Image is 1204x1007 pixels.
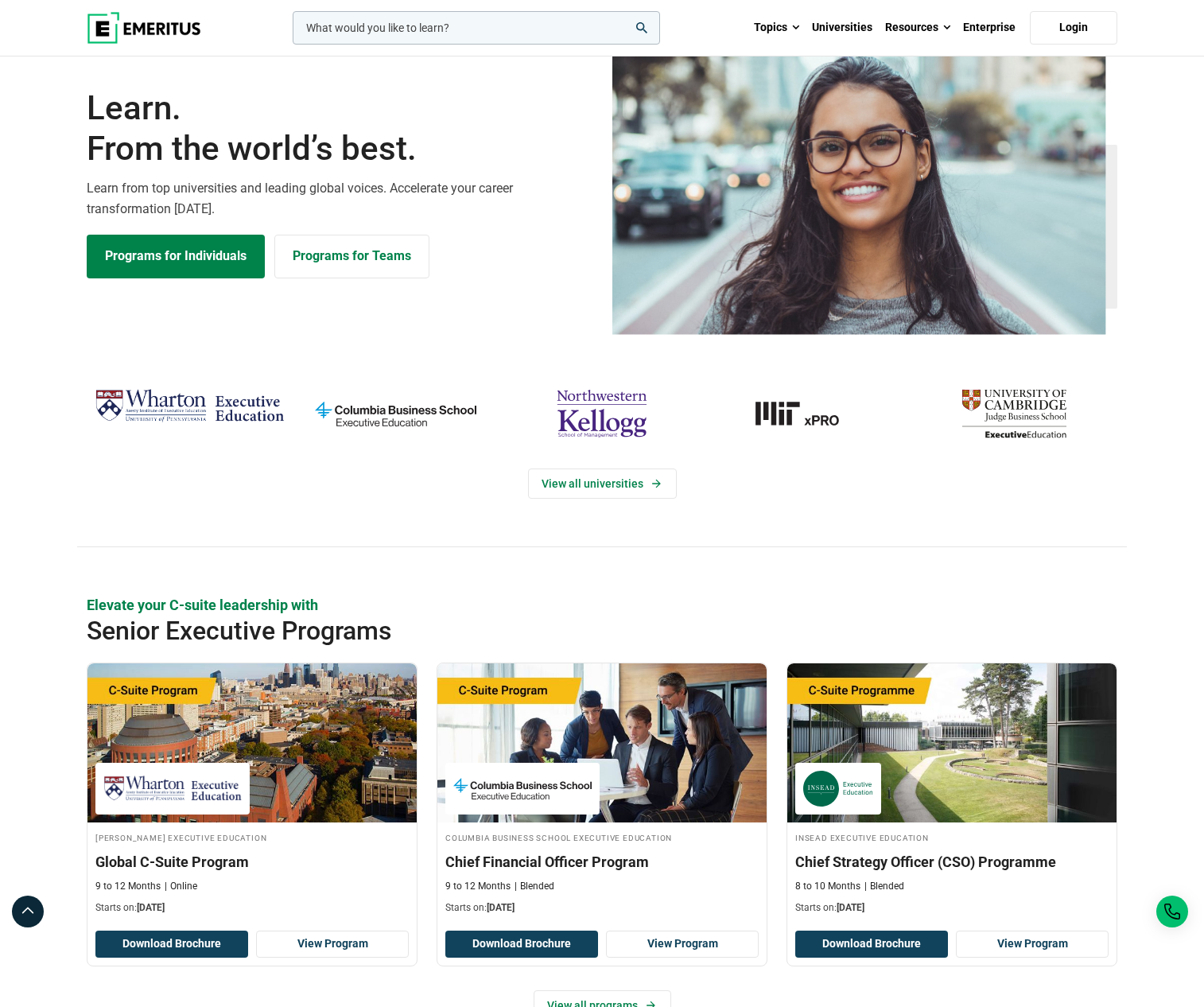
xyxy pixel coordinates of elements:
h4: INSEAD Executive Education [795,830,1109,844]
a: View Program [606,931,759,958]
p: Elevate your C-suite leadership with [87,595,1117,615]
p: Blended [864,880,904,893]
a: Login [1030,11,1117,45]
img: Chief Strategy Officer (CSO) Programme | Online Leadership Course [787,663,1117,822]
h2: Senior Executive Programs [87,615,1014,647]
span: [DATE] [137,902,165,913]
p: Starts on: [445,901,759,915]
h4: Columbia Business School Executive Education [445,830,759,844]
img: cambridge-judge-business-school [919,383,1109,445]
h3: Chief Strategy Officer (CSO) Programme [795,852,1109,872]
h3: Global C-Suite Program [95,852,409,872]
img: Wharton Executive Education [95,383,285,430]
img: northwestern-kellogg [507,383,697,445]
span: [DATE] [837,902,864,913]
span: From the world’s best. [87,129,592,169]
img: MIT xPRO [713,383,903,445]
img: Columbia Business School Executive Education [453,771,592,807]
img: Learn from the world's best [612,43,1106,335]
h3: Chief Financial Officer Program [445,852,759,872]
img: Chief Financial Officer Program | Online Finance Course [437,663,767,822]
button: Download Brochure [445,931,598,958]
a: Leadership Course by Wharton Executive Education - September 24, 2025 Wharton Executive Education... [87,663,417,923]
img: columbia-business-school [301,383,491,445]
img: Global C-Suite Program | Online Leadership Course [87,663,417,822]
a: Leadership Course by INSEAD Executive Education - October 14, 2025 INSEAD Executive Education INS... [787,663,1117,923]
span: [DATE] [487,902,515,913]
p: Starts on: [95,901,409,915]
p: Online [165,880,197,893]
p: Blended [515,880,554,893]
h4: [PERSON_NAME] Executive Education [95,830,409,844]
a: Explore Programs [87,235,265,278]
img: Wharton Executive Education [103,771,242,807]
input: woocommerce-product-search-field-0 [293,11,660,45]
a: View Program [256,931,409,958]
a: Finance Course by Columbia Business School Executive Education - September 29, 2025 Columbia Busi... [437,663,767,923]
p: Learn from top universities and leading global voices. Accelerate your career transformation [DATE]. [87,178,592,219]
p: 9 to 12 Months [445,880,511,893]
button: Download Brochure [95,931,248,958]
a: View Universities [528,469,677,499]
p: 8 to 10 Months [795,880,860,893]
a: Explore for Business [274,235,429,278]
a: MIT-xPRO [713,383,903,445]
img: INSEAD Executive Education [803,771,873,807]
h1: Learn. [87,88,592,169]
button: Download Brochure [795,931,948,958]
p: 9 to 12 Months [95,880,161,893]
a: View Program [956,931,1109,958]
p: Starts on: [795,901,1109,915]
